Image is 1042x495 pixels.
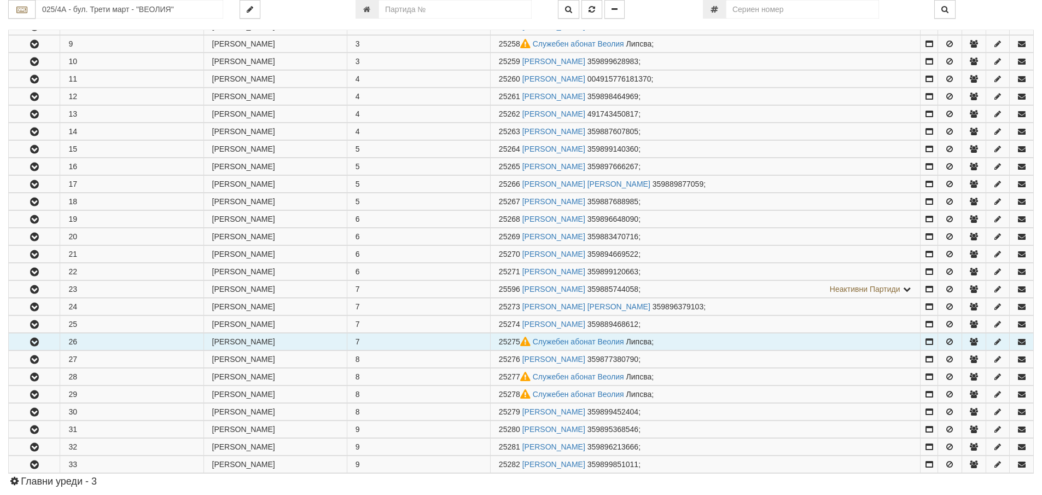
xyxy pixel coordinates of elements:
td: ; [490,53,921,70]
span: 359899628983 [587,57,638,66]
span: 8 [356,407,360,416]
span: 6 [356,267,360,276]
span: 7 [356,320,360,329]
span: 6 [356,250,360,258]
a: [PERSON_NAME] [522,407,585,416]
span: Партида № [499,232,520,241]
td: ; [490,141,921,158]
span: 4 [356,74,360,83]
td: 20 [60,228,203,245]
td: 30 [60,404,203,421]
a: [PERSON_NAME] [522,127,585,136]
td: 32 [60,439,203,456]
span: Партида № [499,110,520,118]
td: ; [490,88,921,105]
span: Партида № [499,74,520,83]
td: 18 [60,193,203,210]
td: ; [490,246,921,263]
td: ; [490,176,921,193]
span: 359889877059 [653,180,703,188]
a: [PERSON_NAME] [PERSON_NAME] [522,302,650,311]
td: ; [490,158,921,175]
span: 9 [356,460,360,469]
td: [PERSON_NAME] [203,333,347,350]
span: 7 [356,302,360,311]
td: [PERSON_NAME] [203,316,347,333]
span: Партида № [499,215,520,223]
a: Служебен абонат Веолия [533,337,624,346]
td: ; [490,369,921,385]
a: [PERSON_NAME] [522,197,585,206]
td: 19 [60,211,203,228]
td: ; [490,439,921,456]
span: Неактивни Партиди [830,285,900,293]
td: 15 [60,141,203,158]
span: Партида № [499,460,520,469]
span: Липсва [626,39,652,48]
td: [PERSON_NAME] [203,88,347,105]
td: [PERSON_NAME] [203,123,347,140]
span: Липсва [626,372,652,381]
td: [PERSON_NAME] [203,193,347,210]
td: [PERSON_NAME] [203,404,347,421]
td: 9 [60,36,203,53]
span: Партида № [499,337,533,346]
td: ; [490,386,921,403]
td: [PERSON_NAME] [203,263,347,280]
span: 3 [356,39,360,48]
span: Партида № [499,407,520,416]
td: 16 [60,158,203,175]
span: 9 [356,442,360,451]
span: 359899452404 [587,407,638,416]
span: 359887607805 [587,127,638,136]
td: 33 [60,456,203,473]
span: 359896379103 [653,302,703,311]
td: ; [490,71,921,88]
span: Партида № [499,197,520,206]
td: ; [490,123,921,140]
span: 7 [356,337,360,346]
span: 004915776181370 [587,74,651,83]
td: [PERSON_NAME] [203,211,347,228]
span: Партида № [499,127,520,136]
span: Партида № [499,372,533,381]
a: Служебен абонат Веолия [533,39,624,48]
td: ; [490,351,921,368]
span: 6 [356,232,360,241]
td: 29 [60,386,203,403]
span: 5 [356,145,360,153]
a: [PERSON_NAME] [522,110,585,118]
a: [PERSON_NAME] [522,285,585,293]
span: Партида № [499,390,533,399]
td: [PERSON_NAME] [203,386,347,403]
td: [PERSON_NAME] [203,351,347,368]
td: [PERSON_NAME] [203,36,347,53]
a: [PERSON_NAME] [522,232,585,241]
span: 359889468612 [587,320,638,329]
span: Партида № [499,39,533,48]
span: 359898464969 [587,92,638,101]
td: 31 [60,421,203,438]
a: [PERSON_NAME] [522,145,585,153]
span: 359899140360 [587,145,638,153]
a: [PERSON_NAME] [522,215,585,223]
span: 359896648090 [587,215,638,223]
span: 4 [356,92,360,101]
span: 359899120663 [587,267,638,276]
td: ; [490,298,921,315]
td: 11 [60,71,203,88]
a: [PERSON_NAME] [PERSON_NAME] [522,180,650,188]
td: [PERSON_NAME] [203,369,347,385]
span: Липсва [626,337,652,346]
span: 359897666267 [587,162,638,171]
td: ; [490,316,921,333]
span: Партида № [499,302,520,311]
td: 17 [60,176,203,193]
span: 9 [356,425,360,434]
span: 5 [356,162,360,171]
td: [PERSON_NAME] [203,298,347,315]
span: 8 [356,390,360,399]
a: [PERSON_NAME] [522,460,585,469]
span: 4 [356,110,360,118]
span: Партида № [499,92,520,101]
